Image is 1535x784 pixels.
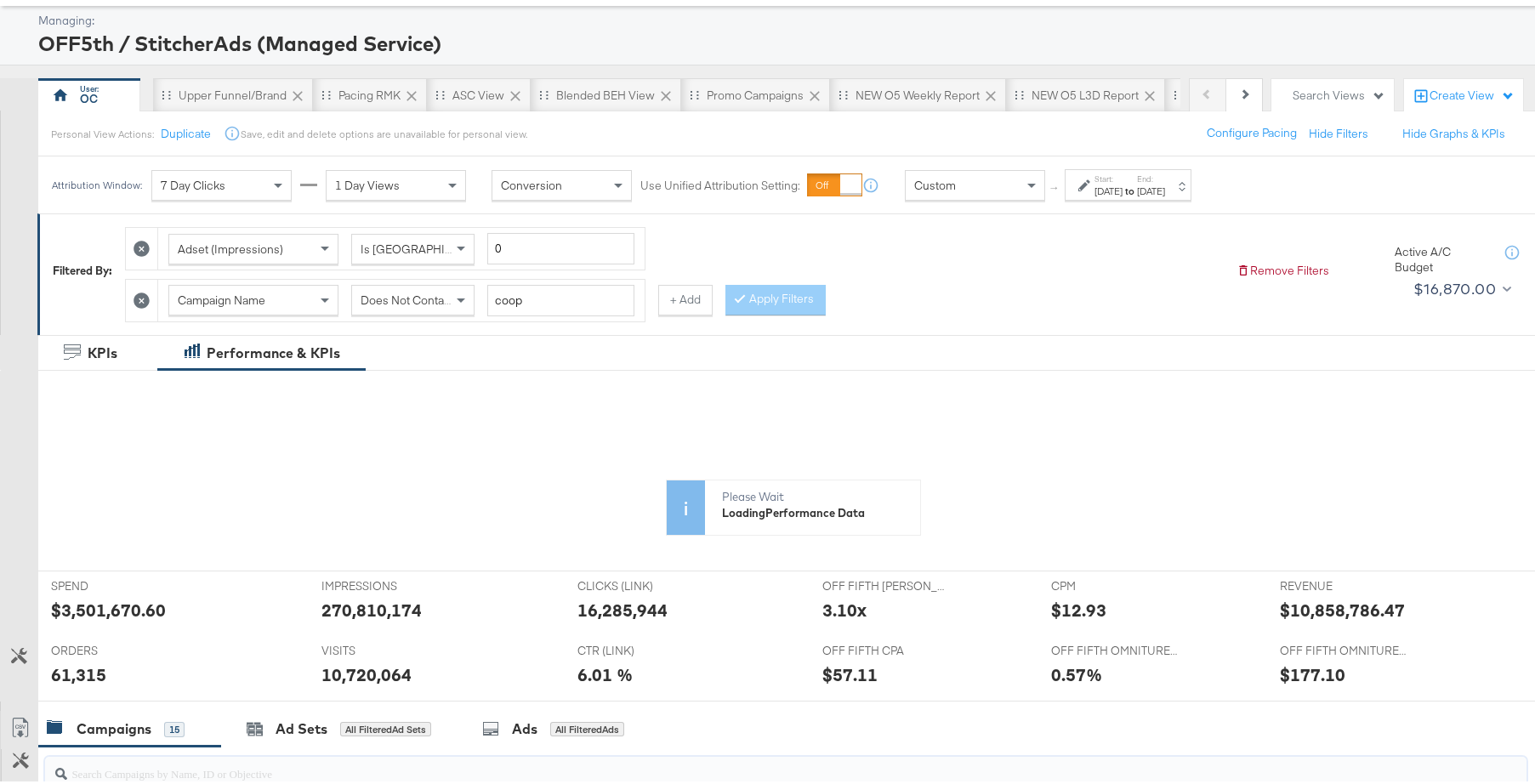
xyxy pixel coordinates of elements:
[38,26,1526,54] div: OFF5th / StitcherAds (Managed Service)
[51,176,143,188] div: Attribution Window:
[77,716,151,736] div: Campaigns
[856,84,980,100] div: NEW O5 Weekly Report
[452,84,504,100] div: ASC View
[487,281,634,313] input: Enter a search term
[67,747,1391,780] input: Search Campaigns by Name, ID or Objective
[487,230,634,261] input: Enter a number
[640,174,800,190] label: Use Unified Attribution Setting:
[1402,122,1505,139] button: Hide Graphs & KPIs
[53,259,112,276] div: Filtered By:
[321,87,331,96] div: Drag to reorder tab
[88,340,117,360] div: KPIs
[1137,181,1165,195] div: [DATE]
[1407,272,1515,299] button: $16,870.00
[340,719,431,734] div: All Filtered Ad Sets
[38,9,1526,26] div: Managing:
[1094,170,1123,181] label: Start:
[914,174,956,190] span: Custom
[512,716,537,736] div: Ads
[539,87,549,96] div: Drag to reorder tab
[178,238,283,253] span: Adset (Impressions)
[1309,122,1368,139] button: Hide Filters
[276,716,327,736] div: Ad Sets
[839,87,848,96] div: Drag to reorder tab
[550,719,624,734] div: All Filtered Ads
[161,122,211,139] button: Duplicate
[164,719,185,734] div: 15
[361,289,453,304] span: Does Not Contain
[178,289,265,304] span: Campaign Name
[80,88,98,104] div: OC
[1195,115,1309,145] button: Configure Pacing
[1174,87,1183,96] div: Drag to reorder tab
[162,87,171,96] div: Drag to reorder tab
[1395,241,1488,272] div: Active A/C Budget
[1032,84,1139,100] div: NEW O5 L3D Report
[1094,181,1123,195] div: [DATE]
[179,84,287,100] div: Upper Funnel/Brand
[1047,182,1063,188] span: ↑
[161,174,225,190] span: 7 Day Clicks
[1123,181,1137,194] strong: to
[207,340,340,360] div: Performance & KPIs
[1293,84,1385,100] div: Search Views
[435,87,445,96] div: Drag to reorder tab
[1413,273,1496,298] div: $16,870.00
[1137,170,1165,181] label: End:
[556,84,655,100] div: Blended BEH View
[1237,259,1329,276] button: Remove Filters
[241,124,527,138] div: Save, edit and delete options are unavailable for personal view.
[1430,84,1515,101] div: Create View
[690,87,699,96] div: Drag to reorder tab
[338,84,401,100] div: Pacing RMK
[658,281,713,312] button: + Add
[335,174,400,190] span: 1 Day Views
[1015,87,1024,96] div: Drag to reorder tab
[361,238,491,253] span: Is [GEOGRAPHIC_DATA]
[707,84,804,100] div: Promo Campaigns
[501,174,562,190] span: Conversion
[51,124,154,138] div: Personal View Actions:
